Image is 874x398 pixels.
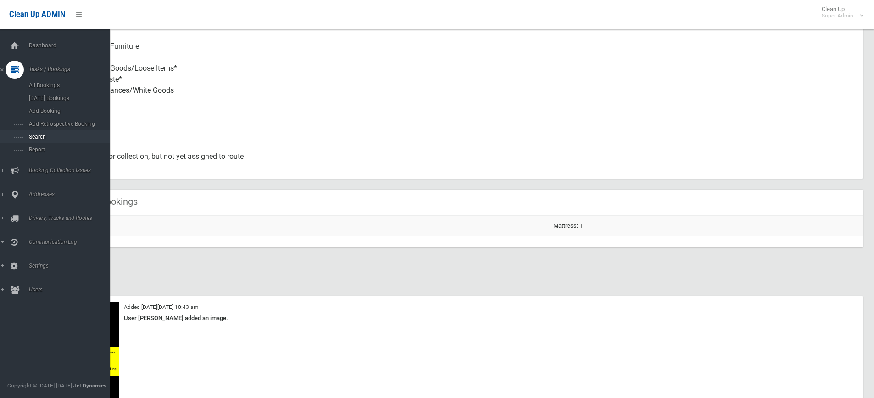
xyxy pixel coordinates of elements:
[73,162,856,173] small: Status
[550,215,863,236] td: Mattress: 1
[26,95,109,101] span: [DATE] Bookings
[73,382,106,389] strong: Jet Dynamics
[7,382,72,389] span: Copyright © [DATE]-[DATE]
[73,112,856,146] div: No
[73,146,856,179] div: Approved for collection, but not yet assigned to route
[26,108,109,114] span: Add Booking
[26,191,117,197] span: Addresses
[26,134,109,140] span: Search
[9,10,65,19] span: Clean Up ADMIN
[26,263,117,269] span: Settings
[124,304,198,310] small: Added [DATE][DATE] 10:43 am
[26,286,117,293] span: Users
[73,35,856,112] div: Household Furniture Electronics Household Goods/Loose Items* Garden Waste* Metal Appliances/White...
[26,167,117,174] span: Booking Collection Issues
[40,269,863,281] h2: Images
[26,66,117,73] span: Tasks / Bookings
[73,129,856,140] small: Oversized
[26,239,117,245] span: Communication Log
[26,42,117,49] span: Dashboard
[26,121,109,127] span: Add Retrospective Booking
[26,215,117,221] span: Drivers, Trucks and Routes
[817,6,863,19] span: Clean Up
[64,313,857,324] div: User [PERSON_NAME] added an image.
[73,96,856,107] small: Items
[26,146,109,153] span: Report
[26,82,109,89] span: All Bookings
[822,12,853,19] small: Super Admin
